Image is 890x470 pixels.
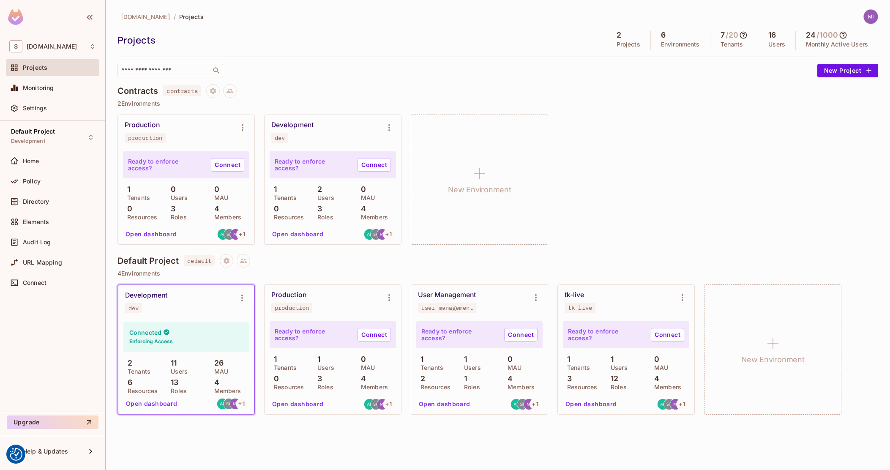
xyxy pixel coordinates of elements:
p: Resources [123,388,158,394]
p: Tenants [270,364,297,371]
p: 4 [357,374,366,383]
img: shyamalan.chemmery@testshipping.com [371,229,381,240]
img: michal.wojcik@testshipping.com [230,229,241,240]
p: Ready to enforce access? [128,158,204,172]
p: Ready to enforce access? [568,328,644,342]
span: Projects [179,13,204,21]
p: Tenants [563,364,590,371]
img: shyamalan.chemmery@testshipping.com [664,399,674,410]
p: Roles [313,214,333,221]
h5: / 1000 [816,31,838,39]
p: 1 [123,185,130,194]
div: Production [271,291,306,299]
p: Users [768,41,785,48]
p: Members [503,384,535,391]
span: + 1 [239,231,246,237]
p: Resources [563,384,597,391]
img: michal.wojcik@testshipping.com [230,399,240,409]
p: Resources [416,384,450,391]
p: MAU [210,368,228,375]
p: Roles [167,388,187,394]
p: Roles [167,214,187,221]
button: Environment settings [381,289,398,306]
button: Upgrade [7,415,98,429]
button: Consent Preferences [10,448,22,461]
h5: 2 [617,31,621,39]
p: 4 [210,205,219,213]
img: aleksandra.dziamska@testshipping.com [658,399,668,410]
p: 3 [313,374,322,383]
p: Users [167,368,188,375]
p: Users [606,364,628,371]
h4: Connected [129,328,161,336]
a: Connect [211,158,244,172]
p: Roles [313,384,333,391]
img: shyamalan.chemmery@testshipping.com [371,399,381,410]
img: aleksandra.dziamska@testshipping.com [364,399,375,410]
span: Elements [23,219,49,225]
h4: Default Project [117,256,179,266]
div: tk-live [568,304,592,311]
p: 0 [503,355,513,363]
h6: Enforcing Access [129,338,173,345]
p: 0 [210,185,219,194]
div: production [275,304,309,311]
img: aleksandra.dziamska@testshipping.com [217,399,228,409]
h4: Contracts [117,86,158,96]
p: Members [650,384,681,391]
p: 1 [270,185,277,194]
p: 4 [210,378,219,387]
img: aleksandra.dziamska@testshipping.com [511,399,521,410]
h1: New Environment [741,353,805,366]
p: Ready to enforce access? [275,158,351,172]
span: Project settings [206,88,220,96]
p: 0 [270,374,279,383]
button: Open dashboard [269,397,327,411]
img: michal.wojcik@testshipping.com [377,229,388,240]
span: + 1 [385,231,392,237]
button: Environment settings [381,119,398,136]
p: 0 [270,205,279,213]
p: Users [460,364,481,371]
div: Production [125,121,160,129]
span: Directory [23,198,49,205]
div: user-management [421,304,473,311]
img: shyamalan.chemmery@testshipping.com [224,229,235,240]
img: aleksandra.dziamska@testshipping.com [364,229,375,240]
div: Development [271,121,314,129]
p: 1 [460,355,467,363]
span: + 1 [679,401,685,407]
p: Users [313,364,334,371]
p: 1 [563,355,570,363]
p: 0 [167,185,176,194]
a: Connect [358,158,391,172]
p: Members [357,214,388,221]
img: SReyMgAAAABJRU5ErkJggg== [8,9,23,25]
div: Projects [117,34,602,46]
span: Policy [23,178,41,185]
p: Resources [123,214,157,221]
div: User Management [418,291,476,299]
p: Tenants [721,41,743,48]
span: contracts [163,85,201,96]
span: Home [23,158,39,164]
a: Connect [358,328,391,342]
span: + 1 [238,401,245,407]
div: dev [275,134,285,141]
h5: 6 [661,31,666,39]
p: 1 [606,355,614,363]
span: Connect [23,279,46,286]
p: 0 [123,205,132,213]
span: Help & Updates [23,448,68,455]
p: MAU [357,194,375,201]
button: Open dashboard [122,227,180,241]
p: Monthly Active Users [806,41,868,48]
img: Revisit consent button [10,448,22,461]
p: 0 [357,355,366,363]
p: 4 [357,205,366,213]
img: michal.wojcik@testshipping.com [670,399,681,410]
p: 26 [210,359,224,367]
span: Audit Log [23,239,51,246]
p: MAU [650,364,668,371]
div: tk-live [565,291,584,299]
